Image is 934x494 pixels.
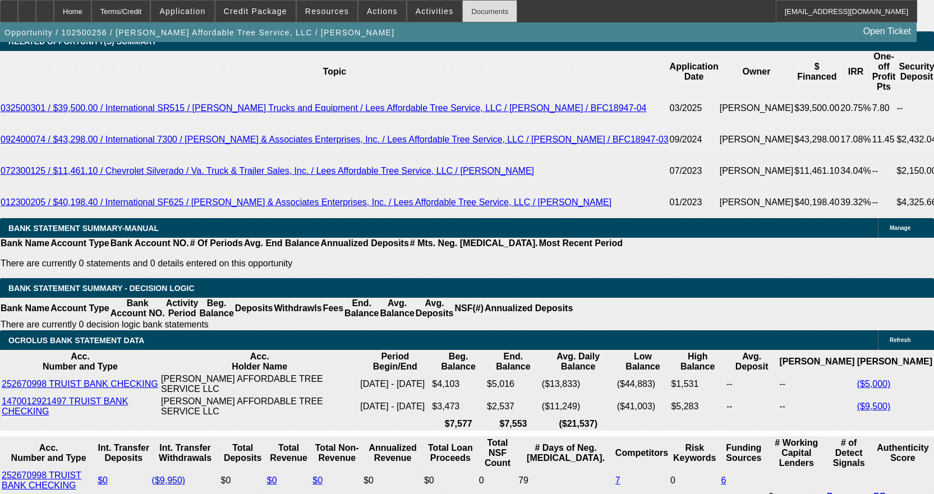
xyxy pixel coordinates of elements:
th: ($21,537) [541,418,615,430]
td: 0 [670,470,719,491]
span: Credit Package [224,7,287,16]
button: Activities [407,1,462,22]
td: $40,198.40 [794,187,840,218]
span: Application [159,7,205,16]
td: [PERSON_NAME] AFFORDABLE TREE SERVICE LLC [160,396,358,417]
td: 03/2025 [669,93,719,124]
a: 092400074 / $43,298.00 / International 7300 / [PERSON_NAME] & Associates Enterprises, Inc. / Lees... [1,135,669,144]
td: $2,537 [486,396,540,417]
th: Avg. Daily Balance [541,351,615,372]
th: [PERSON_NAME] [779,351,855,372]
td: [PERSON_NAME] [719,124,794,155]
a: 072300125 / $11,461.10 / Chevrolet Silverado / Va. Truck & Trailer Sales, Inc. / Lees Affordable ... [1,166,534,176]
button: Application [151,1,214,22]
a: $0 [312,475,323,485]
th: Authenticity Score [873,437,933,469]
th: Bank Account NO. [110,238,190,249]
th: Deposits [234,298,274,319]
th: Acc. Holder Name [160,351,358,372]
th: Bank Account NO. [110,298,165,319]
th: Int. Transfer Withdrawals [151,437,219,469]
th: Beg. Balance [431,351,485,372]
td: [PERSON_NAME] [719,187,794,218]
span: Activities [416,7,454,16]
a: ($9,500) [857,401,891,411]
a: ($9,950) [152,475,186,485]
td: ($41,003) [616,396,670,417]
span: Opportunity / 102500256 / [PERSON_NAME] Affordable Tree Service, LLC / [PERSON_NAME] [4,28,394,37]
span: BANK STATEMENT SUMMARY-MANUAL [8,224,159,233]
th: $ Financed [794,51,840,93]
td: 34.04% [840,155,871,187]
td: 0 [478,470,517,491]
td: ($44,883) [616,373,670,395]
td: $11,461.10 [794,155,840,187]
td: $43,298.00 [794,124,840,155]
th: High Balance [670,351,724,372]
a: 252670998 TRUIST BANK CHECKING [2,379,158,389]
td: -- [872,187,896,218]
th: $7,553 [486,418,540,430]
a: Open Ticket [859,22,915,41]
td: $5,016 [486,373,540,395]
th: Sum of the Total NSF Count and Total Overdraft Fee Count from Ocrolus [478,437,517,469]
th: # Days of Neg. [MEDICAL_DATA]. [518,437,614,469]
th: # of Detect Signals [826,437,872,469]
th: Account Type [50,298,110,319]
th: $7,577 [431,418,485,430]
a: $0 [98,475,108,485]
th: Application Date [669,51,719,93]
a: 032500301 / $39,500.00 / International SR515 / [PERSON_NAME] Trucks and Equipment / Lees Affordab... [1,103,646,113]
th: IRR [840,51,871,93]
a: 252670998 TRUIST BANK CHECKING [2,470,81,490]
td: [PERSON_NAME] [719,93,794,124]
th: # Working Capital Lenders [768,437,825,469]
th: Annualized Deposits [484,298,573,319]
th: Acc. Number and Type [1,437,96,469]
td: [DATE] - [DATE] [360,396,430,417]
div: $0 [364,475,422,486]
p: There are currently 0 statements and 0 details entered on this opportunity [1,258,623,269]
a: 1470012921497 TRUIST BANK CHECKING [2,396,128,416]
td: 01/2023 [669,187,719,218]
button: Actions [358,1,406,22]
th: Beg. Balance [199,298,234,319]
button: Credit Package [215,1,296,22]
a: 7 [615,475,620,485]
th: One-off Profit Pts [872,51,896,93]
th: # Of Periods [190,238,243,249]
td: -- [779,373,855,395]
th: # Mts. Neg. [MEDICAL_DATA]. [410,238,539,249]
th: Low Balance [616,351,670,372]
span: Actions [367,7,398,16]
span: Resources [305,7,349,16]
span: Bank Statement Summary - Decision Logic [8,284,195,293]
td: $5,283 [670,396,724,417]
th: Annualized Deposits [320,238,409,249]
th: Competitors [615,437,669,469]
td: 17.08% [840,124,871,155]
th: Total Non-Revenue [312,437,362,469]
span: OCROLUS BANK STATEMENT DATA [8,336,144,345]
th: Annualized Revenue [363,437,422,469]
td: [PERSON_NAME] [719,155,794,187]
th: Fees [323,298,344,319]
a: 012300205 / $40,198.40 / International SF625 / [PERSON_NAME] & Associates Enterprises, Inc. / Lee... [1,197,611,207]
td: 79 [518,470,614,491]
th: Avg. Deposits [415,298,454,319]
td: 7.80 [872,93,896,124]
th: End. Balance [486,351,540,372]
td: $39,500.00 [794,93,840,124]
td: ($11,249) [541,396,615,417]
td: 39.32% [840,187,871,218]
th: Total Revenue [266,437,311,469]
th: NSF(#) [454,298,484,319]
td: $0 [424,470,477,491]
th: Acc. Number and Type [1,351,159,372]
th: Most Recent Period [539,238,623,249]
td: $3,473 [431,396,485,417]
td: [PERSON_NAME] AFFORDABLE TREE SERVICE LLC [160,373,358,395]
th: Avg. Deposit [726,351,778,372]
th: Activity Period [165,298,199,319]
th: Avg. Balance [379,298,415,319]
